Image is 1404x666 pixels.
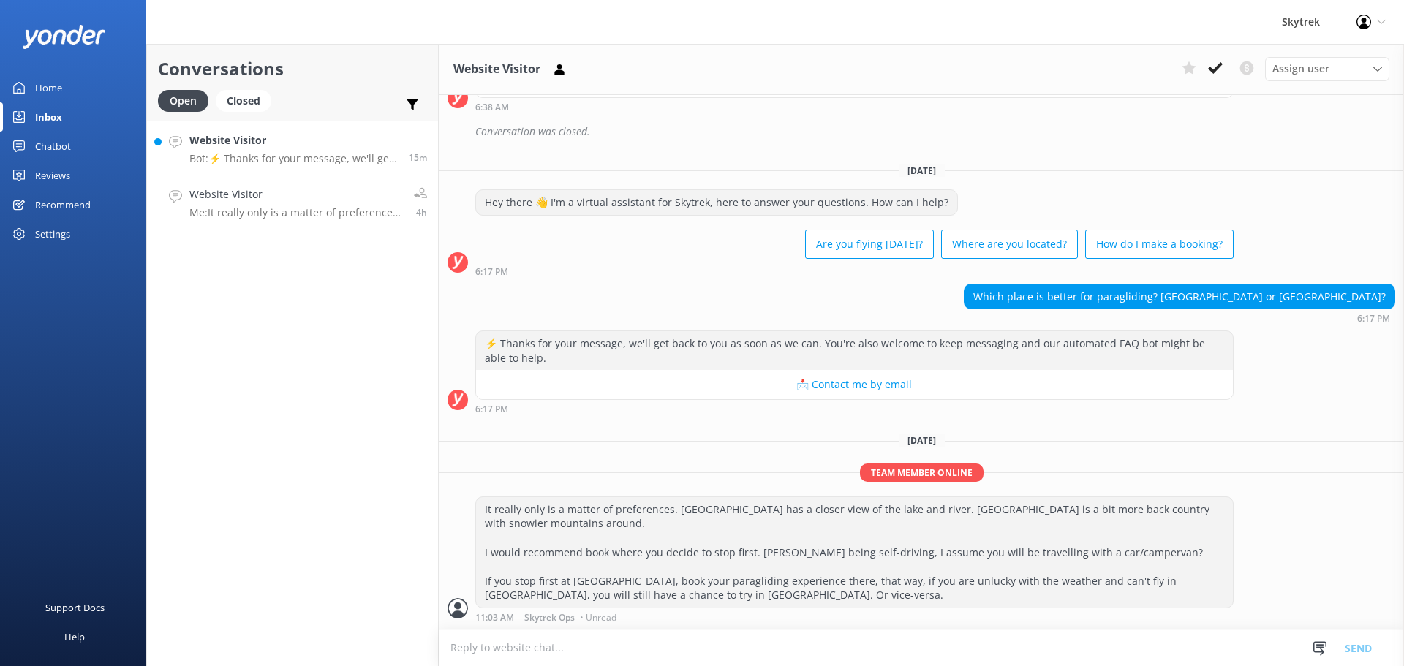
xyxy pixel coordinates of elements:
div: ⚡ Thanks for your message, we'll get back to you as soon as we can. You're also welcome to keep m... [476,331,1233,370]
div: Oct 07 2025 06:17pm (UTC +13:00) Pacific/Auckland [964,313,1395,323]
button: Where are you located? [941,230,1078,259]
div: Open [158,90,208,112]
div: Inbox [35,102,62,132]
span: Oct 08 2025 03:04pm (UTC +13:00) Pacific/Auckland [409,151,427,164]
p: Me: It really only is a matter of preferences. [GEOGRAPHIC_DATA] has a closer view of the lake an... [189,206,403,219]
img: yonder-white-logo.png [22,25,106,49]
div: Help [64,622,85,651]
div: Recommend [35,190,91,219]
h3: Website Visitor [453,60,540,79]
span: Oct 08 2025 11:03am (UTC +13:00) Pacific/Auckland [416,206,427,219]
strong: 6:17 PM [475,405,508,414]
button: 📩 Contact me by email [476,370,1233,399]
strong: 6:17 PM [1357,314,1390,323]
div: Assign User [1265,57,1389,80]
div: Oct 07 2025 06:17pm (UTC +13:00) Pacific/Auckland [475,404,1234,414]
span: Assign user [1272,61,1329,77]
h4: Website Visitor [189,132,398,148]
div: Chatbot [35,132,71,161]
div: Hey there 👋 I'm a virtual assistant for Skytrek, here to answer your questions. How can I help? [476,190,957,215]
span: [DATE] [899,434,945,447]
div: Which place is better for paragliding? [GEOGRAPHIC_DATA] or [GEOGRAPHIC_DATA]? [965,284,1394,309]
span: Team member online [860,463,984,482]
div: Conversation was closed. [475,119,1395,144]
div: Support Docs [45,593,105,622]
button: How do I make a booking? [1085,230,1234,259]
div: Settings [35,219,70,249]
div: Home [35,73,62,102]
a: Closed [216,92,279,108]
span: Skytrek Ops [524,613,575,622]
strong: 6:38 AM [475,103,509,112]
div: Oct 05 2025 06:38am (UTC +13:00) Pacific/Auckland [475,102,1234,112]
a: Open [158,92,216,108]
p: Bot: ⚡ Thanks for your message, we'll get back to you as soon as we can. You're also welcome to k... [189,152,398,165]
div: Reviews [35,161,70,190]
strong: 11:03 AM [475,613,514,622]
a: Website VisitorMe:It really only is a matter of preferences. [GEOGRAPHIC_DATA] has a closer view ... [147,175,438,230]
h4: Website Visitor [189,186,403,203]
div: 2025-10-04T23:57:38.639 [448,119,1395,144]
span: • Unread [580,613,616,622]
strong: 6:17 PM [475,268,508,276]
a: Website VisitorBot:⚡ Thanks for your message, we'll get back to you as soon as we can. You're als... [147,121,438,175]
span: [DATE] [899,164,945,177]
h2: Conversations [158,55,427,83]
div: Oct 07 2025 06:17pm (UTC +13:00) Pacific/Auckland [475,266,1234,276]
div: Oct 08 2025 11:03am (UTC +13:00) Pacific/Auckland [475,612,1234,622]
button: Are you flying [DATE]? [805,230,934,259]
div: Closed [216,90,271,112]
div: It really only is a matter of preferences. [GEOGRAPHIC_DATA] has a closer view of the lake and ri... [476,497,1233,608]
